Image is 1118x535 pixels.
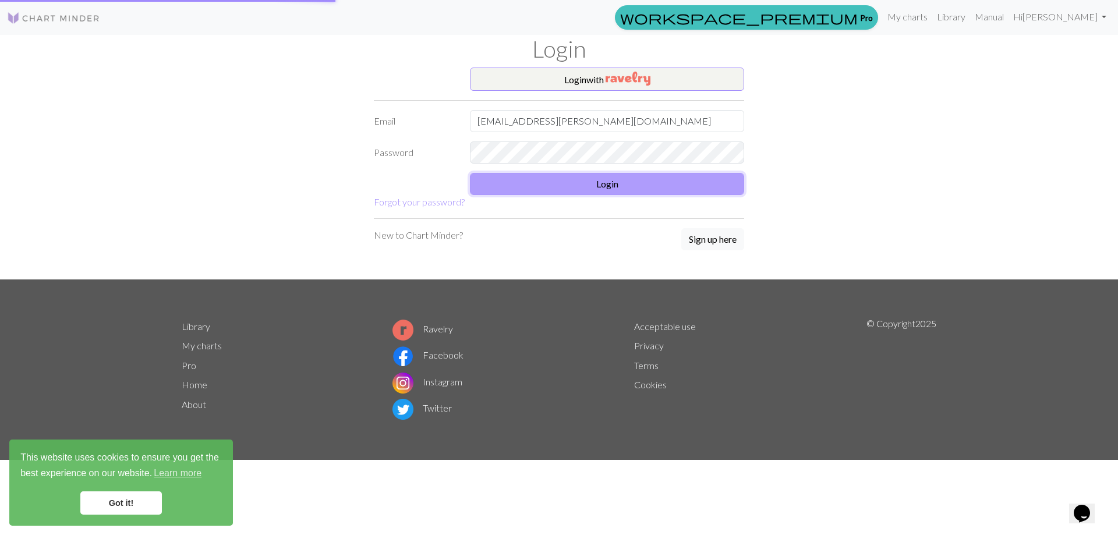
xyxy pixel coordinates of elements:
img: Ravelry logo [392,320,413,341]
a: Forgot your password? [374,196,465,207]
iframe: chat widget [1069,488,1106,523]
a: Twitter [392,402,452,413]
a: Ravelry [392,323,453,334]
label: Email [367,110,463,132]
a: Pro [182,360,196,371]
label: Password [367,141,463,164]
a: Terms [634,360,659,371]
a: Library [182,321,210,332]
img: Logo [7,11,100,25]
span: This website uses cookies to ensure you get the best experience on our website. [20,451,222,482]
a: Pro [615,5,878,30]
a: My charts [883,5,932,29]
img: Ravelry [606,72,650,86]
img: Instagram logo [392,373,413,394]
img: Twitter logo [392,399,413,420]
h1: Login [175,35,943,63]
p: New to Chart Minder? [374,228,463,242]
a: Acceptable use [634,321,696,332]
img: Facebook logo [392,346,413,367]
a: My charts [182,340,222,351]
a: Hi[PERSON_NAME] [1009,5,1111,29]
a: Manual [970,5,1009,29]
div: cookieconsent [9,440,233,526]
a: Instagram [392,376,462,387]
a: Privacy [634,340,664,351]
a: Facebook [392,349,464,360]
a: Home [182,379,207,390]
a: dismiss cookie message [80,491,162,515]
button: Sign up here [681,228,744,250]
button: Login [470,173,744,195]
a: learn more about cookies [152,465,203,482]
button: Loginwith [470,68,744,91]
span: workspace_premium [620,9,858,26]
a: Sign up here [681,228,744,251]
a: Cookies [634,379,667,390]
a: About [182,399,206,410]
a: Library [932,5,970,29]
p: © Copyright 2025 [866,317,936,423]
